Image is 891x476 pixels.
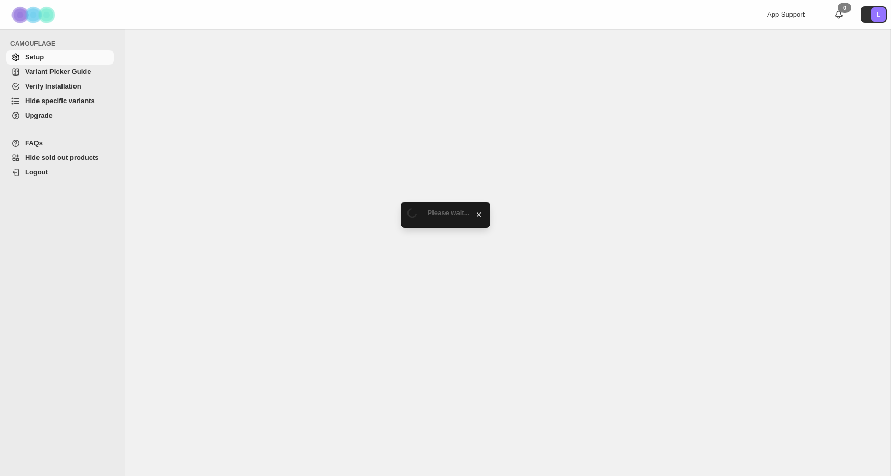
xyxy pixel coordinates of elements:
span: FAQs [25,139,43,147]
a: Logout [6,165,114,180]
span: Variant Picker Guide [25,68,91,76]
a: Upgrade [6,108,114,123]
span: Hide sold out products [25,154,99,161]
a: 0 [834,9,844,20]
span: Verify Installation [25,82,81,90]
span: Logout [25,168,48,176]
span: App Support [767,10,805,18]
img: Camouflage [8,1,60,29]
button: Avatar with initials L [861,6,887,23]
a: Variant Picker Guide [6,65,114,79]
span: Please wait... [428,209,470,217]
a: Verify Installation [6,79,114,94]
span: Avatar with initials L [871,7,886,22]
a: FAQs [6,136,114,151]
span: Hide specific variants [25,97,95,105]
span: CAMOUFLAGE [10,40,118,48]
span: Setup [25,53,44,61]
text: L [877,11,880,18]
div: 0 [838,3,851,13]
span: Upgrade [25,111,53,119]
a: Setup [6,50,114,65]
a: Hide specific variants [6,94,114,108]
a: Hide sold out products [6,151,114,165]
